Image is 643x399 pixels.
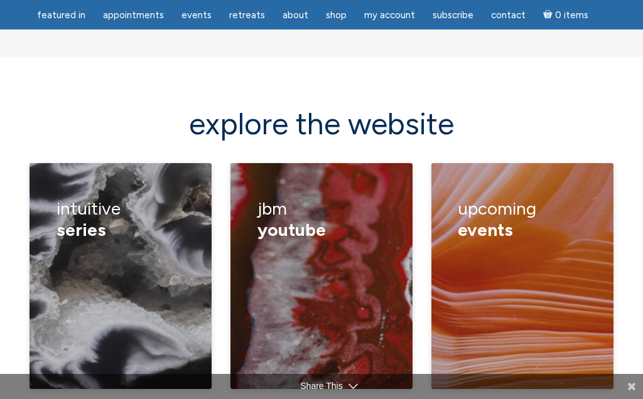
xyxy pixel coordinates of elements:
[57,189,185,249] h3: Intuitive
[257,219,326,240] span: YouTube
[318,3,354,28] a: Shop
[103,9,164,21] span: Appointments
[57,219,106,240] span: series
[555,11,588,20] span: 0 items
[275,3,316,28] a: About
[433,9,473,21] span: Subscribe
[257,189,386,249] h3: JBM
[357,3,423,28] a: My Account
[543,9,555,21] i: Cart
[491,9,526,21] span: Contact
[364,9,415,21] span: My Account
[484,3,533,28] a: Contact
[425,3,481,28] a: Subscribe
[326,9,347,21] span: Shop
[95,3,171,28] a: Appointments
[181,9,212,21] span: Events
[283,9,308,21] span: About
[458,189,586,249] h3: upcoming
[37,9,85,21] span: featured in
[536,2,596,28] a: Cart0 items
[222,3,273,28] a: Retreats
[458,219,513,240] span: events
[30,3,93,28] a: featured in
[174,3,219,28] a: Events
[30,107,613,141] h2: explore the website
[229,9,265,21] span: Retreats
